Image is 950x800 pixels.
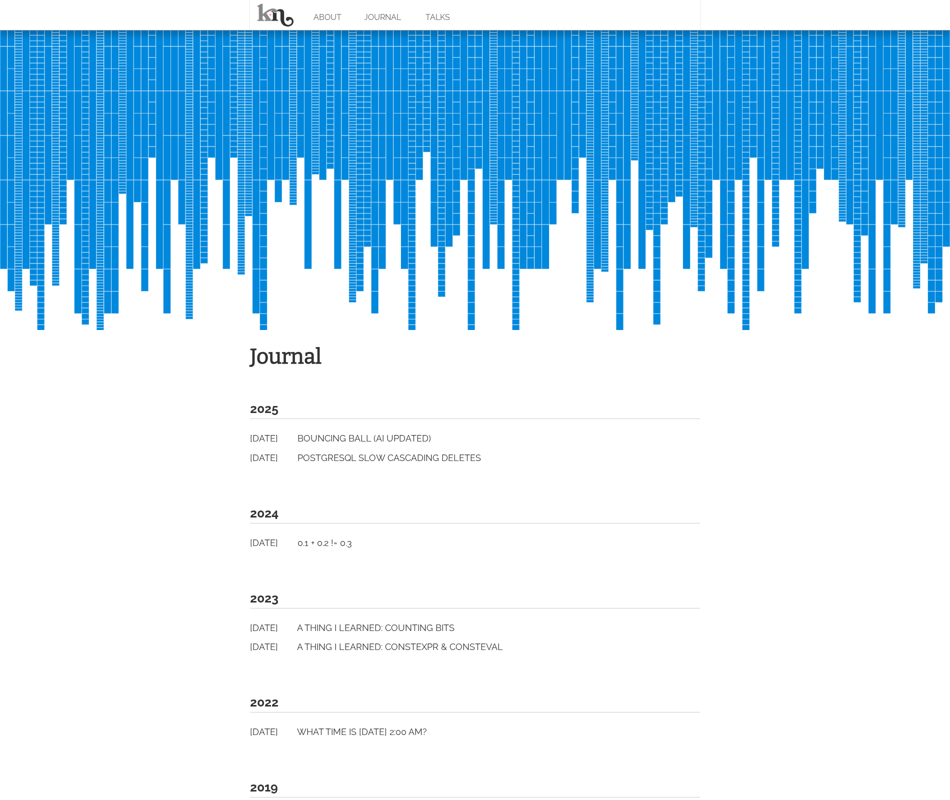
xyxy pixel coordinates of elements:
a: 0.1 + 0.2 != 0.3 [297,537,352,548]
a: A Thing I Learned: counting bits [297,622,454,633]
a: [DATE] [250,640,295,654]
h2: 2022 [250,692,700,712]
a: PostgreSQL Slow Cascading Deletes [297,452,481,463]
a: [DATE] [250,451,295,465]
h2: 2024 [250,503,700,523]
a: [DATE] [250,725,295,739]
h1: Journal [250,340,700,373]
h2: 2025 [250,398,700,419]
a: What time is [DATE] 2:00 AM? [297,726,427,737]
a: Bouncing Ball (AI Updated) [297,433,431,443]
a: [DATE] [250,621,295,635]
a: A Thing I Learned: constexpr & consteval [297,641,503,652]
a: [DATE] [250,431,295,446]
a: [DATE] [250,536,295,550]
h2: 2019 [250,777,700,797]
h2: 2023 [250,588,700,608]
